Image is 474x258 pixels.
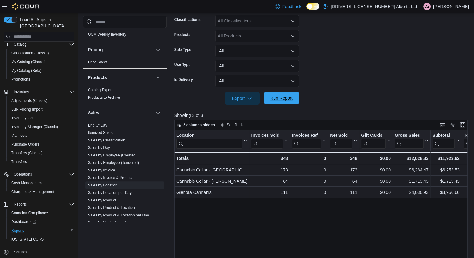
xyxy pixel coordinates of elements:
[88,60,107,64] a: Price Sheet
[88,110,153,116] button: Sales
[11,41,29,48] button: Catalog
[6,105,77,114] button: Bulk Pricing Import
[9,218,74,226] span: Dashboards
[88,220,130,225] span: Sales by Product per Day
[439,121,446,129] button: Keyboard shortcuts
[154,46,162,53] button: Pricing
[9,49,74,57] span: Classification (Classic)
[11,116,38,121] span: Inventory Count
[215,75,299,87] button: All
[449,121,456,129] button: Display options
[88,32,126,37] a: OCM Weekly Inventory
[11,124,58,129] span: Inventory Manager (Classic)
[88,123,107,127] a: End Of Day
[88,74,107,81] h3: Products
[88,176,132,180] a: Sales by Invoice & Product
[292,177,326,185] div: 0
[292,133,321,139] div: Invoices Ref
[1,40,77,49] button: Catalog
[11,201,29,208] button: Reports
[83,58,167,68] div: Pricing
[9,236,74,243] span: Washington CCRS
[6,226,77,235] button: Reports
[9,114,40,122] a: Inventory Count
[361,133,386,149] div: Gift Card Sales
[14,172,32,177] span: Operations
[183,122,215,127] span: 2 columns hidden
[88,190,132,195] span: Sales by Location per Day
[395,155,429,162] div: $12,028.83
[6,131,77,140] button: Manifests
[14,89,29,94] span: Inventory
[9,67,74,74] span: My Catalog (Beta)
[88,47,103,53] h3: Pricing
[228,92,256,105] span: Export
[251,166,288,174] div: 173
[1,247,77,256] button: Settings
[176,133,242,139] div: Location
[264,92,299,104] button: Run Report
[88,110,99,116] h3: Sales
[9,58,74,66] span: My Catalog (Classic)
[423,3,431,10] div: Doug Zimmerman
[11,211,48,216] span: Canadian Compliance
[215,60,299,72] button: All
[9,188,57,196] a: Chargeback Management
[251,177,288,185] div: 64
[9,158,29,166] a: Transfers
[433,133,455,149] div: Subtotal
[251,133,283,149] div: Invoices Sold
[225,92,260,105] button: Export
[83,122,167,229] div: Sales
[292,155,326,162] div: 0
[11,248,74,256] span: Settings
[11,142,40,147] span: Purchase Orders
[88,168,115,173] span: Sales by Invoice
[11,171,35,178] button: Operations
[270,95,293,101] span: Run Report
[176,155,247,162] div: Totals
[6,75,77,84] button: Promotions
[88,138,125,142] a: Sales by Classification
[330,166,357,174] div: 173
[11,171,74,178] span: Operations
[88,95,120,100] span: Products to Archive
[11,219,36,224] span: Dashboards
[6,96,77,105] button: Adjustments (Classic)
[6,149,77,157] button: Transfers (Classic)
[9,236,46,243] a: [US_STATE] CCRS
[88,168,115,172] a: Sales by Invoice
[11,51,49,56] span: Classification (Classic)
[17,17,74,29] span: Load All Apps in [GEOGRAPHIC_DATA]
[11,181,43,186] span: Cash Management
[9,106,74,113] span: Bulk Pricing Import
[14,250,27,255] span: Settings
[88,130,113,135] span: Itemized Sales
[11,237,44,242] span: [US_STATE] CCRS
[11,59,46,64] span: My Catalog (Classic)
[88,213,149,217] a: Sales by Product & Location per Day
[251,133,283,139] div: Invoices Sold
[88,206,135,210] a: Sales by Product & Location
[88,183,117,187] a: Sales by Location
[330,177,357,185] div: 64
[9,58,48,66] a: My Catalog (Classic)
[433,133,455,139] div: Subtotal
[1,200,77,209] button: Reports
[6,140,77,149] button: Purchase Orders
[88,123,107,128] span: End Of Day
[6,49,77,57] button: Classification (Classic)
[361,155,391,162] div: $0.00
[88,74,153,81] button: Products
[9,179,74,187] span: Cash Management
[9,227,74,234] span: Reports
[9,106,45,113] a: Bulk Pricing Import
[9,158,74,166] span: Transfers
[174,77,193,82] label: Is Delivery
[251,189,288,196] div: 111
[88,87,113,92] span: Catalog Export
[11,189,54,194] span: Chargeback Management
[88,153,137,157] a: Sales by Employee (Created)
